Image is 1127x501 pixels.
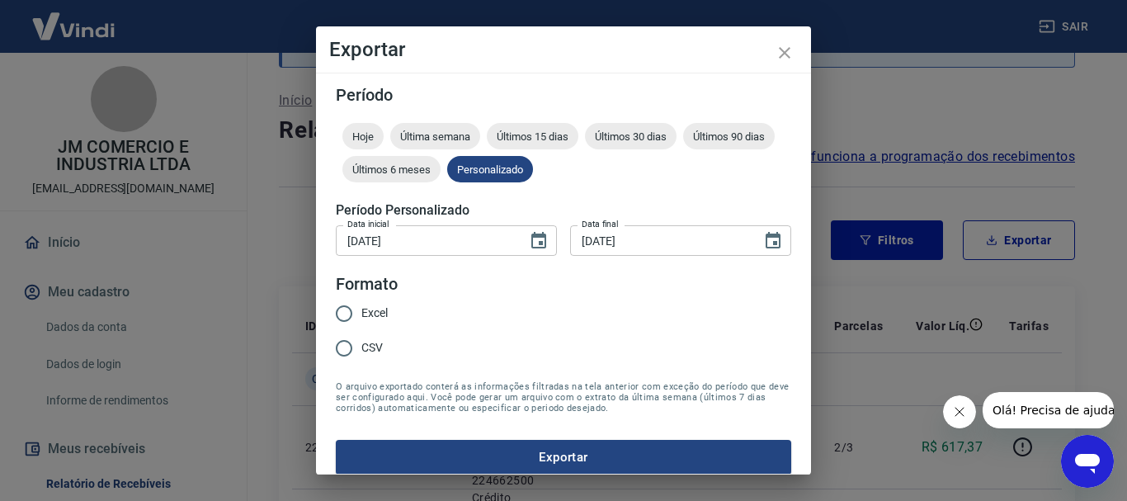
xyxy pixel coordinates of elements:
div: Hoje [342,123,384,149]
h5: Período Personalizado [336,202,791,219]
div: Personalizado [447,156,533,182]
div: Últimos 90 dias [683,123,775,149]
iframe: Botão para abrir a janela de mensagens [1061,435,1114,488]
input: DD/MM/YYYY [570,225,750,256]
span: Olá! Precisa de ajuda? [10,12,139,25]
label: Data inicial [347,218,389,230]
button: Choose date, selected date is 24 de set de 2025 [522,225,555,258]
div: Últimos 6 meses [342,156,441,182]
button: Choose date, selected date is 25 de set de 2025 [757,225,790,258]
span: Últimos 90 dias [683,130,775,143]
span: Últimos 30 dias [585,130,677,143]
span: Última semana [390,130,480,143]
span: Personalizado [447,163,533,176]
label: Data final [582,218,619,230]
h4: Exportar [329,40,798,59]
button: close [765,33,804,73]
span: CSV [361,339,383,357]
div: Última semana [390,123,480,149]
div: Últimos 15 dias [487,123,578,149]
button: Exportar [336,440,791,475]
span: Excel [361,305,388,322]
iframe: Mensagem da empresa [983,392,1114,428]
legend: Formato [336,272,398,296]
span: Hoje [342,130,384,143]
h5: Período [336,87,791,103]
span: O arquivo exportado conterá as informações filtradas na tela anterior com exceção do período que ... [336,381,791,414]
input: DD/MM/YYYY [336,225,516,256]
span: Últimos 15 dias [487,130,578,143]
span: Últimos 6 meses [342,163,441,176]
iframe: Fechar mensagem [943,395,976,428]
div: Últimos 30 dias [585,123,677,149]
